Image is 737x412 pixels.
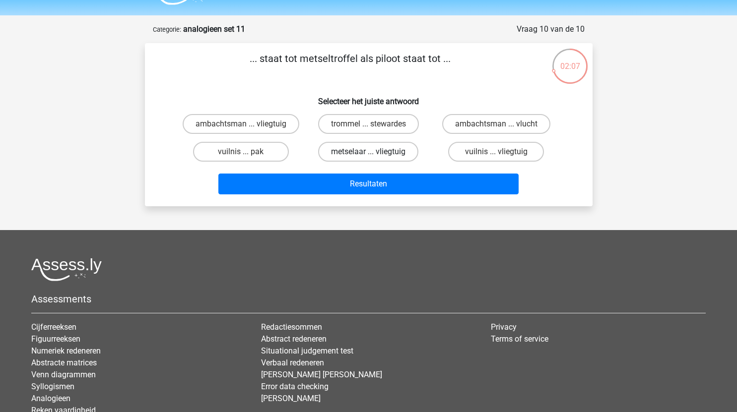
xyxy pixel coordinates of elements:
label: ambachtsman ... vlucht [442,114,550,134]
a: Redactiesommen [261,322,322,332]
a: Cijferreeksen [31,322,76,332]
a: Abstracte matrices [31,358,97,367]
a: [PERSON_NAME] [261,394,321,403]
a: Verbaal redeneren [261,358,324,367]
small: Categorie: [153,26,181,33]
label: vuilnis ... pak [193,142,289,162]
button: Resultaten [218,174,519,194]
a: Situational judgement test [261,346,353,355]
strong: analogieen set 11 [183,24,245,34]
h5: Assessments [31,293,706,305]
p: ... staat tot metseltroffel als piloot staat tot ... [161,51,539,81]
h6: Selecteer het juiste antwoord [161,89,577,106]
a: [PERSON_NAME] [PERSON_NAME] [261,370,382,379]
a: Error data checking [261,382,329,391]
label: metselaar ... vliegtuig [318,142,418,162]
a: Figuurreeksen [31,334,80,344]
a: Privacy [491,322,517,332]
label: vuilnis ... vliegtuig [448,142,544,162]
div: 02:07 [551,48,589,72]
a: Abstract redeneren [261,334,327,344]
label: trommel ... stewardes [318,114,419,134]
a: Numeriek redeneren [31,346,101,355]
a: Venn diagrammen [31,370,96,379]
div: Vraag 10 van de 10 [517,23,585,35]
img: Assessly logo [31,258,102,281]
a: Analogieen [31,394,70,403]
label: ambachtsman ... vliegtuig [183,114,299,134]
a: Syllogismen [31,382,74,391]
a: Terms of service [491,334,548,344]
